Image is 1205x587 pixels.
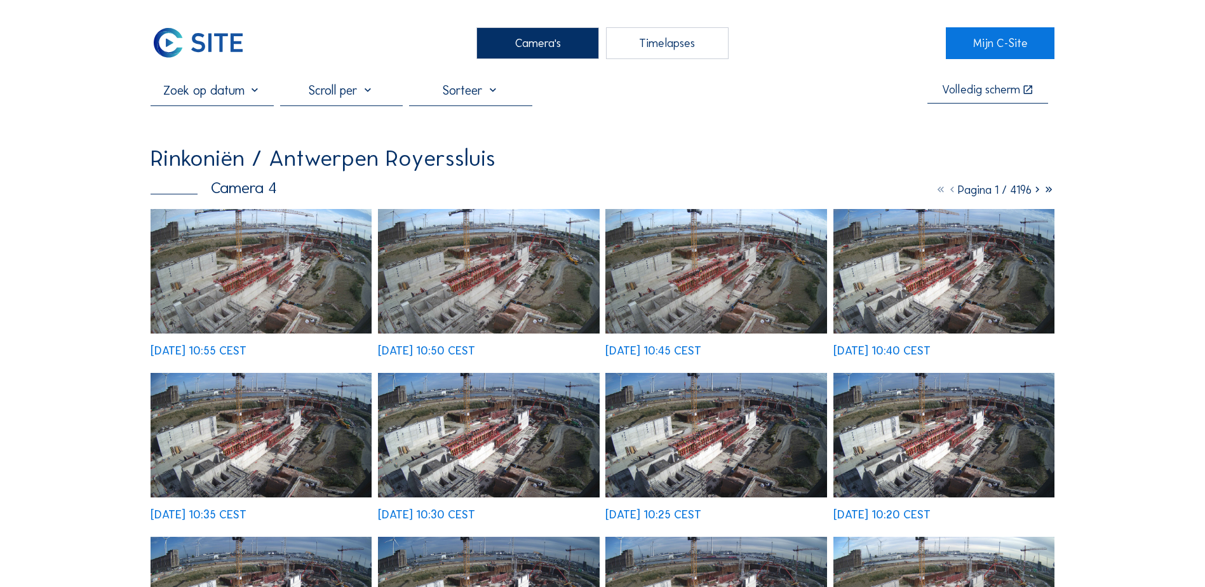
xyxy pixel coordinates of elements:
div: [DATE] 10:35 CEST [151,509,246,520]
div: Timelapses [606,27,729,59]
img: image_53101111 [151,209,372,334]
img: image_53100732 [833,209,1054,334]
input: Zoek op datum 󰅀 [151,83,273,98]
div: [DATE] 10:50 CEST [378,345,475,356]
div: [DATE] 10:20 CEST [833,509,931,520]
div: Camera's [476,27,599,59]
div: Camera 4 [151,180,277,196]
img: image_53100183 [833,373,1054,497]
div: [DATE] 10:40 CEST [833,345,931,356]
img: image_53100270 [605,373,826,497]
a: C-SITE Logo [151,27,259,59]
img: C-SITE Logo [151,27,245,59]
div: [DATE] 10:25 CEST [605,509,701,520]
img: image_53100963 [378,209,599,334]
div: Rinkoniën / Antwerpen Royerssluis [151,147,495,170]
div: [DATE] 10:45 CEST [605,345,701,356]
div: [DATE] 10:30 CEST [378,509,475,520]
div: Volledig scherm [942,84,1020,96]
img: image_53100424 [378,373,599,497]
div: [DATE] 10:55 CEST [151,345,246,356]
span: Pagina 1 / 4196 [958,183,1032,197]
img: image_53100583 [151,373,372,497]
img: image_53100807 [605,209,826,334]
a: Mijn C-Site [946,27,1054,59]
